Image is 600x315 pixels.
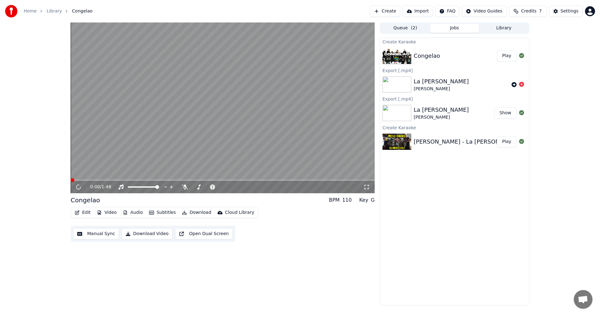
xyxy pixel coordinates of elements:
div: 110 [342,196,352,204]
div: Settings [561,8,578,14]
button: Credits7 [509,6,547,17]
button: Play [497,50,517,62]
button: FAQ [435,6,459,17]
button: Queue [381,24,430,33]
div: Congelao [71,196,100,204]
span: Congelao [72,8,92,14]
button: Video Guides [462,6,506,17]
div: La [PERSON_NAME] [414,106,469,114]
div: [PERSON_NAME] [414,114,469,121]
button: Play [497,136,517,147]
button: Manual Sync [73,228,119,239]
button: Open Dual Screen [175,228,233,239]
button: Audio [120,208,145,217]
div: Export [.mp4] [380,66,529,74]
button: Import [403,6,433,17]
button: Jobs [430,24,479,33]
div: Cloud Library [225,209,254,216]
div: [PERSON_NAME] [414,86,469,92]
div: Key [359,196,368,204]
button: Create [370,6,400,17]
a: Home [24,8,37,14]
button: Show [494,107,517,119]
div: Create Karaoke [380,124,529,131]
span: 1:48 [102,184,111,190]
button: Settings [549,6,582,17]
span: Credits [521,8,536,14]
img: youka [5,5,17,17]
div: / [90,184,105,190]
span: 0:00 [90,184,100,190]
button: Library [479,24,528,33]
button: Download [179,208,214,217]
div: Congelao [414,52,440,60]
div: Create Karaoke [380,38,529,45]
div: G [371,196,374,204]
button: Download Video [122,228,172,239]
div: BPM [329,196,339,204]
button: Edit [72,208,93,217]
div: La [PERSON_NAME] [414,77,469,86]
div: Open chat [574,290,592,309]
button: Video [94,208,119,217]
span: ( 2 ) [411,25,417,31]
button: Subtitles [147,208,178,217]
a: Library [47,8,62,14]
span: 7 [539,8,542,14]
div: [PERSON_NAME] - La [PERSON_NAME] [414,137,521,146]
nav: breadcrumb [24,8,92,14]
div: Export [.mp4] [380,95,529,102]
